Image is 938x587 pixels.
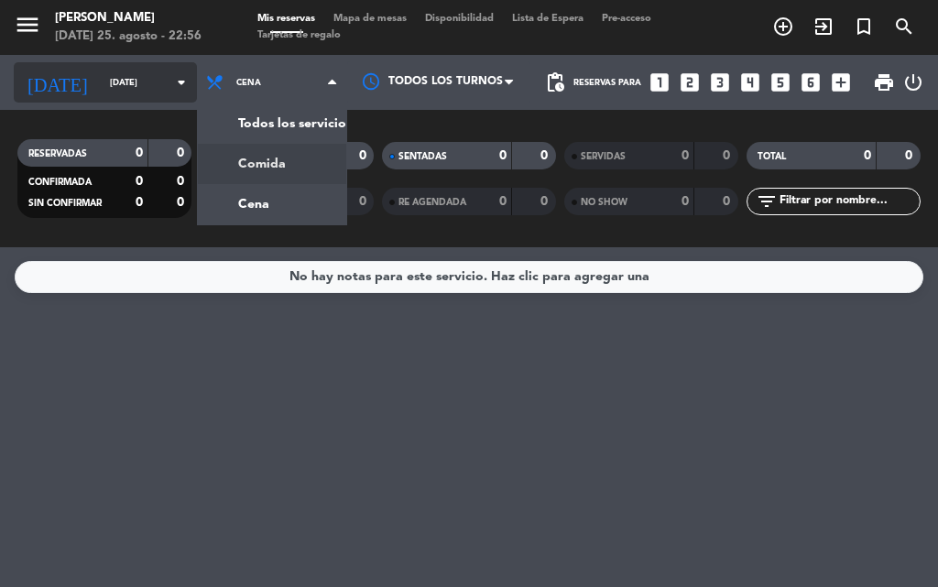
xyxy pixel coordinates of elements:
strong: 0 [682,195,689,208]
i: add_circle_outline [772,16,794,38]
strong: 0 [499,149,507,162]
span: CONFIRMADA [28,178,92,187]
strong: 0 [359,195,370,208]
a: Comida [198,144,346,184]
i: looks_one [648,71,671,94]
span: SENTADAS [398,152,447,161]
div: No hay notas para este servicio. Haz clic para agregar una [289,266,649,288]
i: looks_3 [708,71,732,94]
span: NO SHOW [581,198,627,207]
span: TOTAL [758,152,786,161]
span: print [873,71,895,93]
strong: 0 [177,175,188,188]
span: Reservas para [573,78,641,88]
strong: 0 [136,175,143,188]
i: arrow_drop_down [170,71,192,93]
span: Mapa de mesas [324,14,416,24]
strong: 0 [682,149,689,162]
i: power_settings_new [902,71,924,93]
i: turned_in_not [853,16,875,38]
strong: 0 [359,149,370,162]
i: add_box [829,71,853,94]
strong: 0 [723,149,734,162]
a: Todos los servicios [198,103,346,144]
span: Tarjetas de regalo [248,30,350,40]
i: menu [14,11,41,38]
div: [PERSON_NAME] [55,9,202,27]
button: menu [14,11,41,45]
span: SERVIDAS [581,152,626,161]
span: SIN CONFIRMAR [28,199,102,208]
strong: 0 [723,195,734,208]
strong: 0 [177,147,188,159]
i: looks_6 [799,71,823,94]
i: filter_list [756,190,778,212]
span: pending_actions [544,71,566,93]
span: Disponibilidad [416,14,503,24]
span: Cena [236,78,261,88]
div: [DATE] 25. agosto - 22:56 [55,27,202,46]
strong: 0 [905,149,916,162]
span: Mis reservas [248,14,324,24]
a: Cena [198,184,346,224]
div: LOG OUT [902,55,924,110]
i: looks_5 [769,71,792,94]
strong: 0 [864,149,871,162]
span: RE AGENDADA [398,198,466,207]
span: Pre-acceso [593,14,660,24]
span: Lista de Espera [503,14,593,24]
strong: 0 [136,196,143,209]
i: search [893,16,915,38]
span: RESERVADAS [28,149,87,158]
strong: 0 [177,196,188,209]
i: looks_two [678,71,702,94]
i: [DATE] [14,64,101,101]
strong: 0 [540,195,551,208]
i: looks_4 [738,71,762,94]
i: exit_to_app [813,16,834,38]
strong: 0 [136,147,143,159]
strong: 0 [499,195,507,208]
strong: 0 [540,149,551,162]
input: Filtrar por nombre... [778,191,920,212]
